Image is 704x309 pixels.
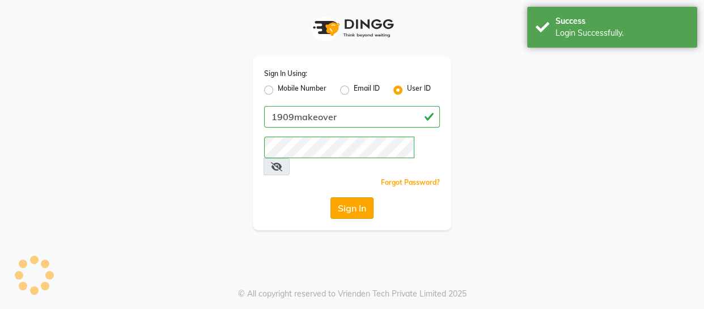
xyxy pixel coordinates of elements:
img: logo1.svg [307,11,397,45]
input: Username [264,137,414,158]
div: Success [555,15,689,27]
label: Sign In Using: [264,69,307,79]
input: Username [264,106,440,128]
div: Login Successfully. [555,27,689,39]
button: Sign In [330,197,374,219]
a: Forgot Password? [381,178,440,187]
label: User ID [407,83,431,97]
label: Email ID [354,83,380,97]
label: Mobile Number [278,83,326,97]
